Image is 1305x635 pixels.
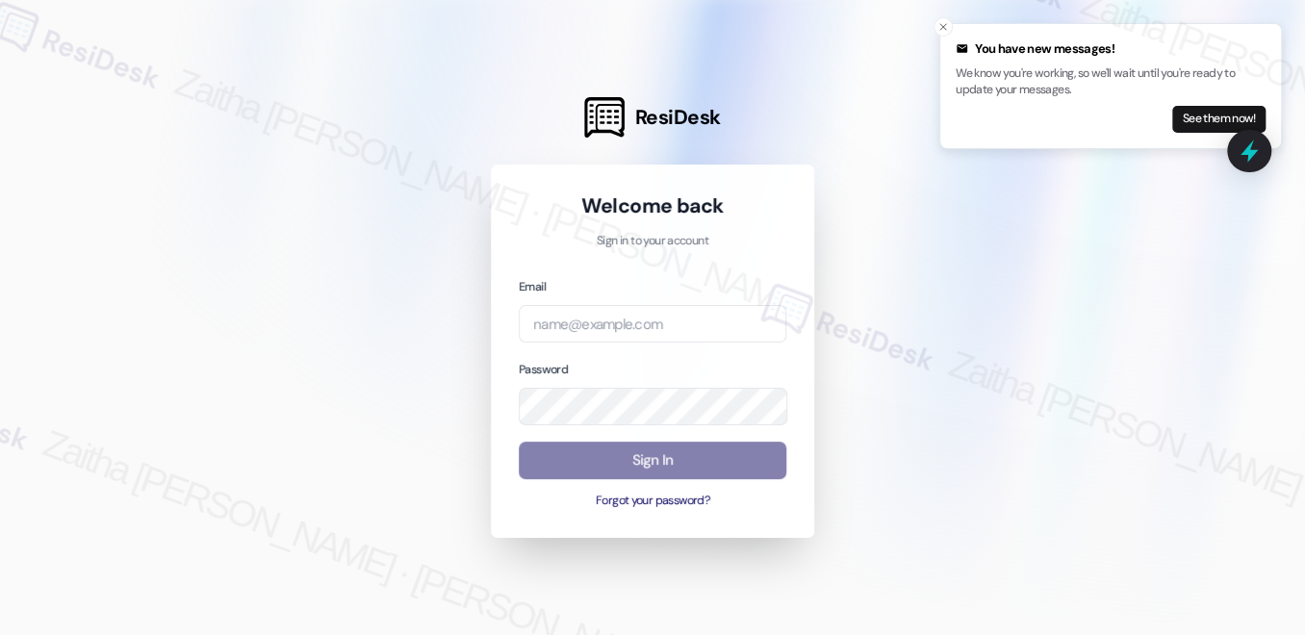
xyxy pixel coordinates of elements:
[934,17,953,37] button: Close toast
[956,39,1266,59] div: You have new messages!
[956,65,1266,99] p: We know you're working, so we'll wait until you're ready to update your messages.
[519,233,786,250] p: Sign in to your account
[519,305,786,343] input: name@example.com
[519,442,786,479] button: Sign In
[584,97,625,138] img: ResiDesk Logo
[635,104,721,131] span: ResiDesk
[519,279,546,294] label: Email
[1172,106,1266,133] button: See them now!
[519,362,568,377] label: Password
[519,192,786,219] h1: Welcome back
[519,493,786,510] button: Forgot your password?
